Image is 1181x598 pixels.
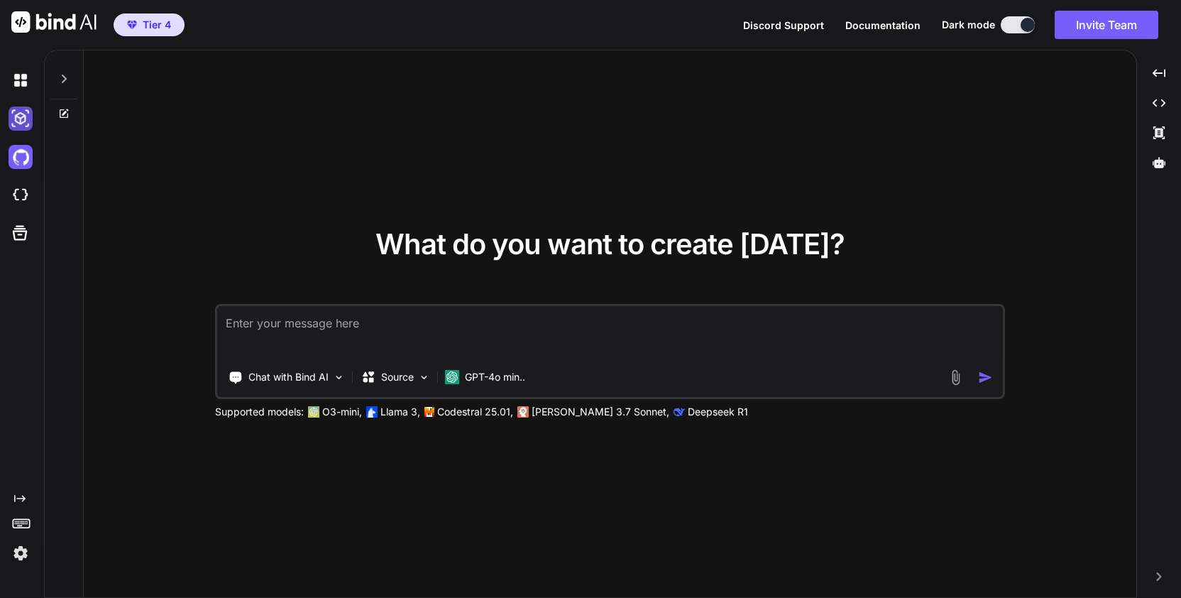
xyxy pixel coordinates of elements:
[743,19,824,31] span: Discord Support
[380,405,420,419] p: Llama 3,
[9,107,33,131] img: darkAi-studio
[9,145,33,169] img: githubDark
[308,406,319,418] img: GPT-4
[437,405,513,419] p: Codestral 25.01,
[215,405,304,419] p: Supported models:
[9,68,33,92] img: darkChat
[942,18,995,32] span: Dark mode
[947,369,963,386] img: attachment
[381,370,414,384] p: Source
[424,407,434,417] img: Mistral-AI
[445,370,459,384] img: GPT-4o mini
[674,406,685,418] img: claude
[143,18,171,32] span: Tier 4
[322,405,362,419] p: O3-mini,
[9,183,33,207] img: cloudideIcon
[333,371,345,384] img: Pick Tools
[517,406,529,418] img: claude
[9,541,33,565] img: settings
[465,370,525,384] p: GPT-4o min..
[743,18,824,33] button: Discord Support
[845,19,921,31] span: Documentation
[1055,11,1158,39] button: Invite Team
[127,21,137,29] img: premium
[11,11,97,33] img: Bind AI
[845,18,921,33] button: Documentation
[532,405,669,419] p: [PERSON_NAME] 3.7 Sonnet,
[114,13,185,36] button: premiumTier 4
[688,405,748,419] p: Deepseek R1
[977,370,992,385] img: icon
[418,371,430,384] img: Pick Models
[375,227,845,261] span: What do you want to create [DATE]?
[248,370,329,384] p: Chat with Bind AI
[366,406,378,418] img: Llama2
